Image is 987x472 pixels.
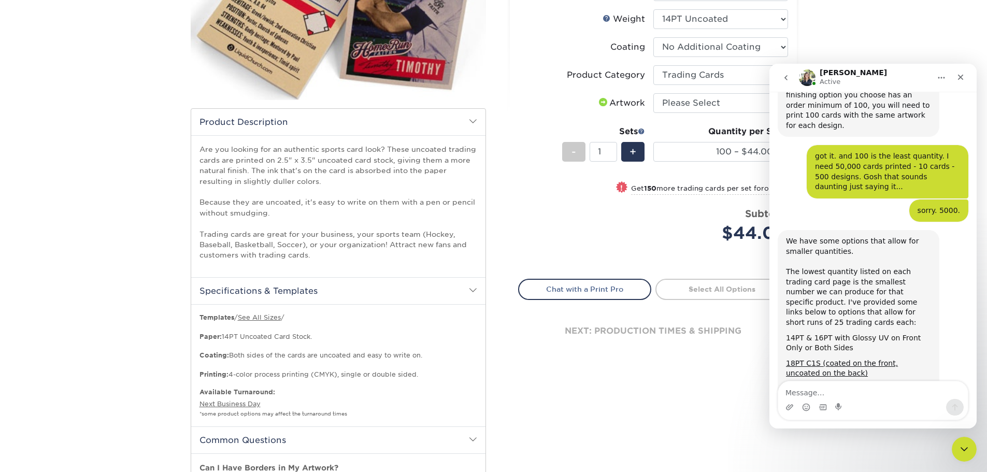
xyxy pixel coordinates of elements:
[603,13,645,25] div: Weight
[199,400,261,408] a: Next Business Day
[745,208,788,219] strong: Subtotal
[191,426,485,453] h2: Common Questions
[644,184,656,192] strong: 150
[630,144,636,160] span: +
[631,184,788,195] small: Get more trading cards per set for
[952,437,977,462] iframe: Intercom live chat
[653,125,788,138] div: Quantity per Set
[191,109,485,135] h2: Product Description
[518,279,651,299] a: Chat with a Print Pro
[199,333,222,340] strong: Paper:
[769,64,977,428] iframe: Intercom live chat
[238,313,281,321] a: See All Sizes
[199,144,477,260] p: Are you looking for an authentic sports card look? These uncoated trading cards are printed on 2....
[199,351,229,359] strong: Coating:
[518,300,789,362] div: next: production times & shipping
[199,411,347,417] small: *some product options may affect the turnaround times
[199,313,477,379] p: / / 14PT Uncoated Card Stock. Both sides of the cards are uncoated and easy to write on. 4-color ...
[199,313,234,321] b: Templates
[567,69,645,81] div: Product Category
[610,41,645,53] div: Coating
[597,97,645,109] div: Artwork
[620,182,623,193] span: !
[661,221,788,246] div: $44.00
[199,388,275,396] b: Available Turnaround:
[562,125,645,138] div: Sets
[191,277,485,304] h2: Specifications & Templates
[199,370,228,378] strong: Printing:
[199,463,338,472] strong: Can I Have Borders in My Artwork?
[764,184,788,192] span: only
[571,144,576,160] span: -
[655,279,789,299] a: Select All Options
